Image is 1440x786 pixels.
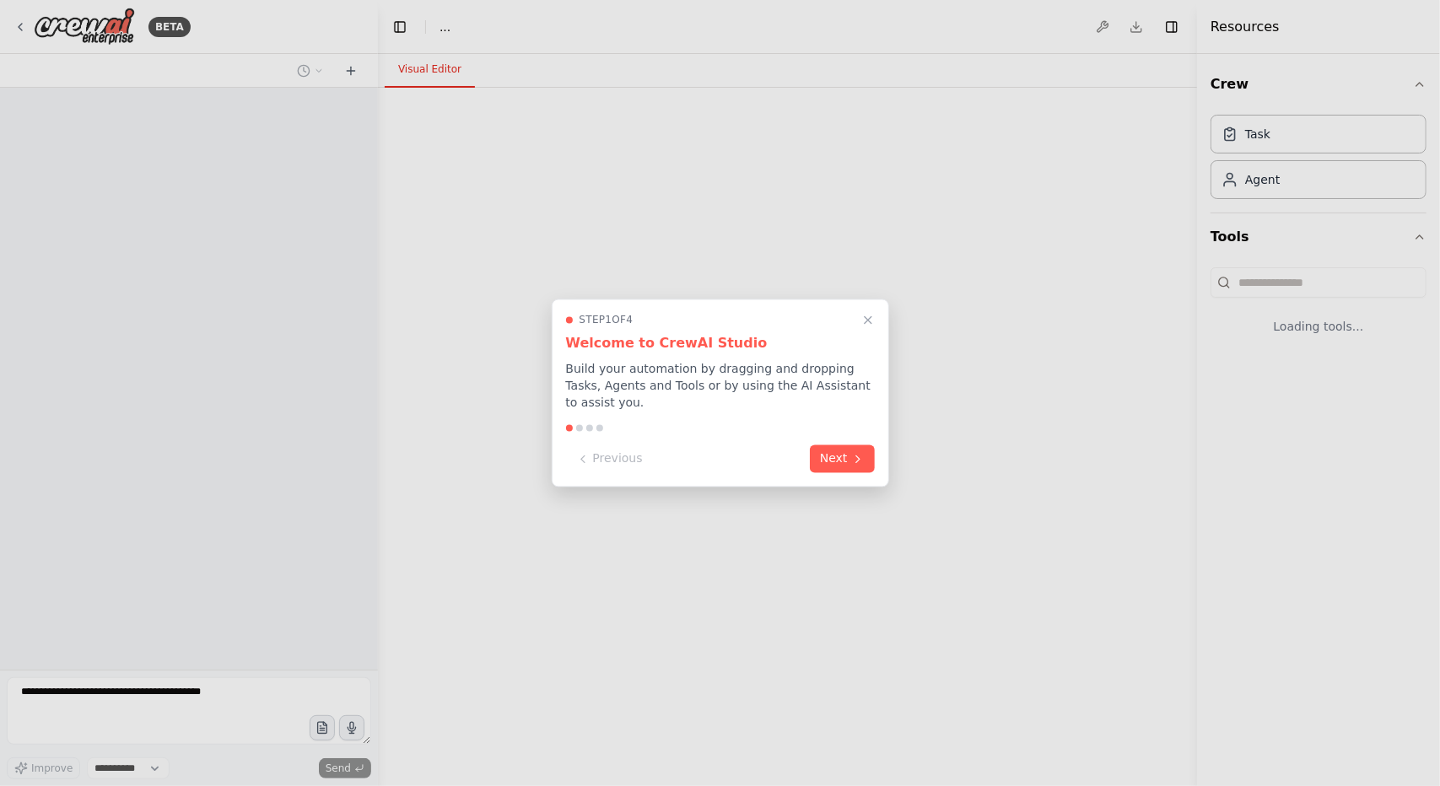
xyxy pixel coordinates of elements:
button: Hide left sidebar [388,15,412,39]
span: Step 1 of 4 [580,314,634,327]
button: Close walkthrough [858,310,878,331]
button: Next [810,445,875,473]
p: Build your automation by dragging and dropping Tasks, Agents and Tools or by using the AI Assista... [566,361,875,412]
button: Previous [566,445,653,473]
h3: Welcome to CrewAI Studio [566,334,875,354]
